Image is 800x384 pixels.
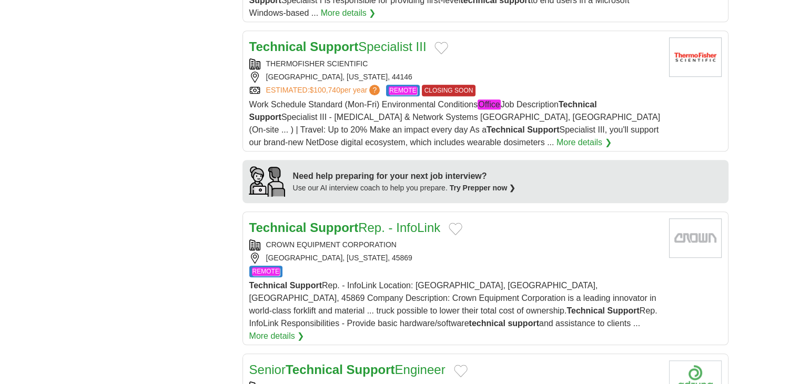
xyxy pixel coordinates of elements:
strong: Support [310,220,358,235]
span: Rep. - InfoLink Location: [GEOGRAPHIC_DATA], [GEOGRAPHIC_DATA], [GEOGRAPHIC_DATA], 45869 Company ... [249,281,657,328]
button: Add to favorite jobs [454,365,468,377]
span: ? [369,85,380,95]
a: More details ❯ [556,136,612,149]
strong: Technical [566,306,605,315]
a: THERMOFISHER SCIENTIFIC [266,59,368,68]
span: $100,740 [309,86,340,94]
strong: Support [290,281,322,290]
a: SeniorTechnical SupportEngineer [249,362,445,377]
button: Add to favorite jobs [449,223,462,235]
img: Crown Equipment Corporation logo [669,218,722,258]
strong: technical [469,319,505,328]
strong: Support [249,113,281,122]
a: More details ❯ [321,7,376,19]
strong: Support [310,39,358,54]
a: Technical SupportSpecialist III [249,39,427,54]
em: REMOTE [389,86,417,95]
em: Office [478,99,501,109]
strong: Technical [487,125,525,134]
span: CLOSING SOON [422,85,476,96]
strong: Support [346,362,394,377]
div: Need help preparing for your next job interview? [293,170,516,183]
a: Technical SupportRep. - InfoLink [249,220,441,235]
a: More details ❯ [249,330,305,342]
a: CROWN EQUIPMENT CORPORATION [266,240,397,249]
strong: Technical [249,220,307,235]
strong: Technical [249,281,288,290]
strong: Technical [286,362,343,377]
strong: Technical [559,100,597,109]
strong: Support [607,306,639,315]
a: ESTIMATED:$100,740per year? [266,85,382,96]
strong: support [508,319,539,328]
button: Add to favorite jobs [434,42,448,54]
a: Try Prepper now ❯ [450,184,516,192]
strong: Technical [249,39,307,54]
em: REMOTE [252,267,280,276]
div: [GEOGRAPHIC_DATA], [US_STATE], 44146 [249,72,661,83]
div: [GEOGRAPHIC_DATA], [US_STATE], 45869 [249,252,661,264]
div: Use our AI interview coach to help you prepare. [293,183,516,194]
img: Thermo Fisher Scientific logo [669,37,722,77]
strong: Support [527,125,559,134]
